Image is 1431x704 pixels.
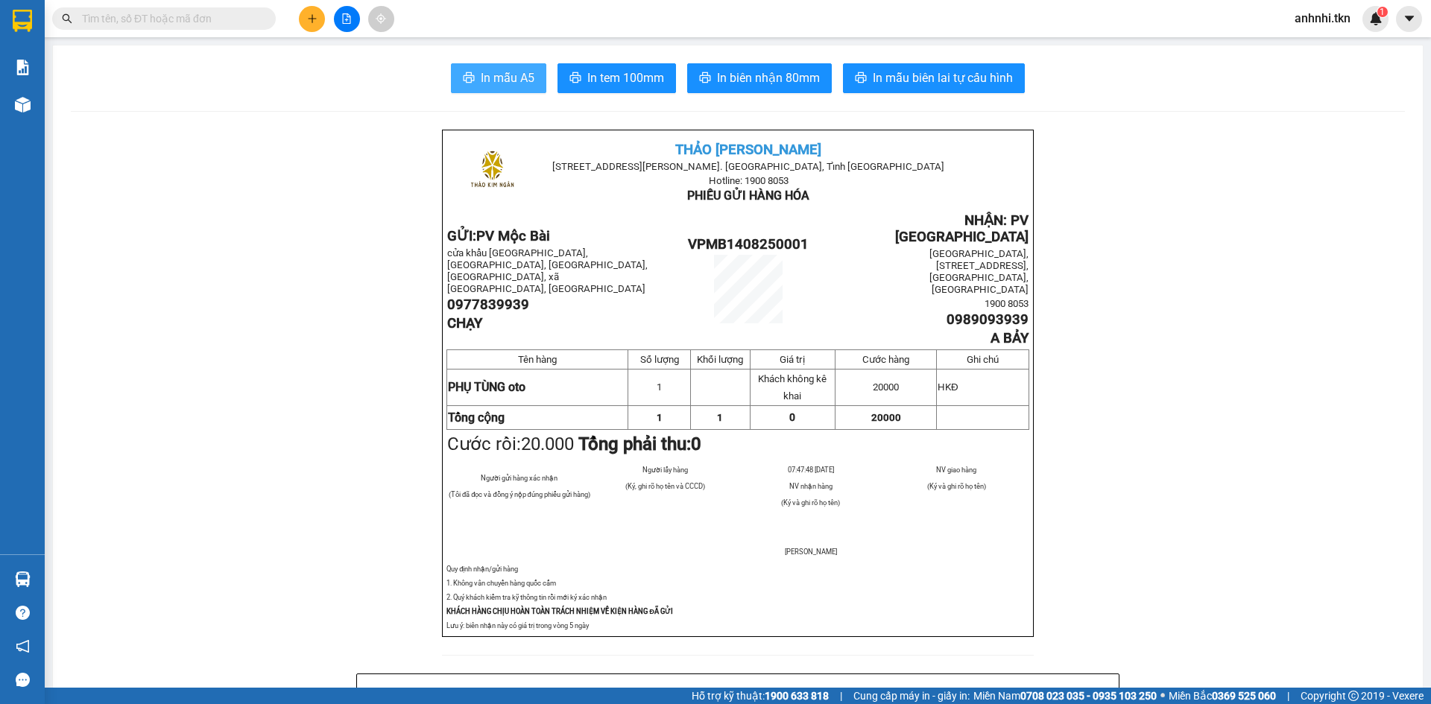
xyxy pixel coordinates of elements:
[299,6,325,32] button: plus
[447,315,482,332] span: CHẠY
[929,248,1029,295] span: [GEOGRAPHIC_DATA], [STREET_ADDRESS], [GEOGRAPHIC_DATA], [GEOGRAPHIC_DATA]
[675,142,821,158] span: THẢO [PERSON_NAME]
[985,298,1029,309] span: 1900 8053
[376,13,386,24] span: aim
[1212,690,1276,702] strong: 0369 525 060
[973,688,1157,704] span: Miền Nam
[657,381,662,393] span: 1
[16,606,30,620] span: question-circle
[448,380,525,394] span: PHỤ TÙNG oto
[1283,9,1362,28] span: anhnhi.tkn
[578,434,701,454] strong: Tổng phải thu:
[552,161,944,172] span: [STREET_ADDRESS][PERSON_NAME]. [GEOGRAPHIC_DATA], Tỉnh [GEOGRAPHIC_DATA]
[16,639,30,653] span: notification
[687,63,832,93] button: printerIn biên nhận 80mm
[765,690,829,702] strong: 1900 633 818
[447,434,701,454] span: Cước rồi:
[13,10,32,32] img: logo-vxr
[521,434,574,454] span: 20.000
[625,482,705,490] span: (Ký, ghi rõ họ tên và CCCD)
[785,548,837,556] span: [PERSON_NAME]
[307,13,318,24] span: plus
[862,354,909,365] span: Cước hàng
[687,188,809,203] span: PHIẾU GỬI HÀNG HÓA
[1380,7,1385,17] span: 1
[1287,688,1289,704] span: |
[855,72,867,86] span: printer
[557,63,676,93] button: printerIn tem 100mm
[1377,7,1388,17] sup: 1
[1369,12,1383,25] img: icon-new-feature
[789,411,795,423] span: 0
[688,236,809,253] span: VPMB1408250001
[780,354,805,365] span: Giá trị
[15,60,31,75] img: solution-icon
[788,466,834,474] span: 07:47:48 [DATE]
[991,330,1029,346] span: A BẢY
[640,354,679,365] span: Số lượng
[642,466,688,474] span: Người lấy hàng
[587,69,664,87] span: In tem 100mm
[1169,688,1276,704] span: Miền Bắc
[699,72,711,86] span: printer
[840,688,842,704] span: |
[843,63,1025,93] button: printerIn mẫu biên lai tự cấu hình
[476,228,550,244] span: PV Mộc Bài
[449,490,590,498] span: (Tôi đã đọc và đồng ý nộp đúng phiếu gửi hàng)
[697,354,743,365] span: Khối lượng
[871,412,901,423] span: 20000
[569,72,581,86] span: printer
[717,412,723,423] span: 1
[446,579,556,587] span: 1. Không vân chuyển hàng quốc cấm
[447,247,648,294] span: cửa khẩu [GEOGRAPHIC_DATA], [GEOGRAPHIC_DATA], [GEOGRAPHIC_DATA], [GEOGRAPHIC_DATA], xã [GEOGRAPH...
[448,410,505,425] strong: Tổng cộng
[895,212,1029,245] span: NHẬN: PV [GEOGRAPHIC_DATA]
[446,593,607,601] span: 2. Quý khách kiểm tra kỹ thông tin rồi mới ký xác nhận
[446,565,518,573] span: Quy định nhận/gửi hàng
[853,688,970,704] span: Cung cấp máy in - giấy in:
[481,474,557,482] span: Người gửi hàng xác nhận
[873,381,899,393] span: 20000
[463,72,475,86] span: printer
[789,482,833,490] span: NV nhận hàng
[781,498,840,507] span: (Ký và ghi rõ họ tên)
[691,434,701,454] span: 0
[341,13,352,24] span: file-add
[873,69,1013,87] span: In mẫu biên lai tự cấu hình
[82,10,258,27] input: Tìm tên, số ĐT hoặc mã đơn
[16,673,30,687] span: message
[1160,693,1165,699] span: ⚪️
[334,6,360,32] button: file-add
[447,228,550,244] strong: GỬI:
[967,354,999,365] span: Ghi chú
[15,571,31,587] img: warehouse-icon
[657,412,663,423] span: 1
[717,69,820,87] span: In biên nhận 80mm
[758,373,827,402] span: Khách không kê khai
[1348,691,1359,701] span: copyright
[62,13,72,24] span: search
[518,354,557,365] span: Tên hàng
[927,482,986,490] span: (Ký và ghi rõ họ tên)
[447,296,529,313] span: 0977839939
[947,311,1029,328] span: 0989093939
[692,688,829,704] span: Hỗ trợ kỹ thuật:
[1020,690,1157,702] strong: 0708 023 035 - 0935 103 250
[481,69,534,87] span: In mẫu A5
[936,466,976,474] span: NV giao hàng
[938,381,958,393] span: HKĐ
[451,63,546,93] button: printerIn mẫu A5
[15,97,31,112] img: warehouse-icon
[1403,12,1416,25] span: caret-down
[368,6,394,32] button: aim
[455,135,529,209] img: logo
[446,621,589,630] span: Lưu ý: biên nhận này có giá trị trong vòng 5 ngày
[1396,6,1422,32] button: caret-down
[446,607,673,615] strong: KHÁCH HÀNG CHỊU HOÀN TOÀN TRÁCH NHIỆM VỀ KIỆN HÀNG ĐÃ GỬI
[709,175,789,186] span: Hotline: 1900 8053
